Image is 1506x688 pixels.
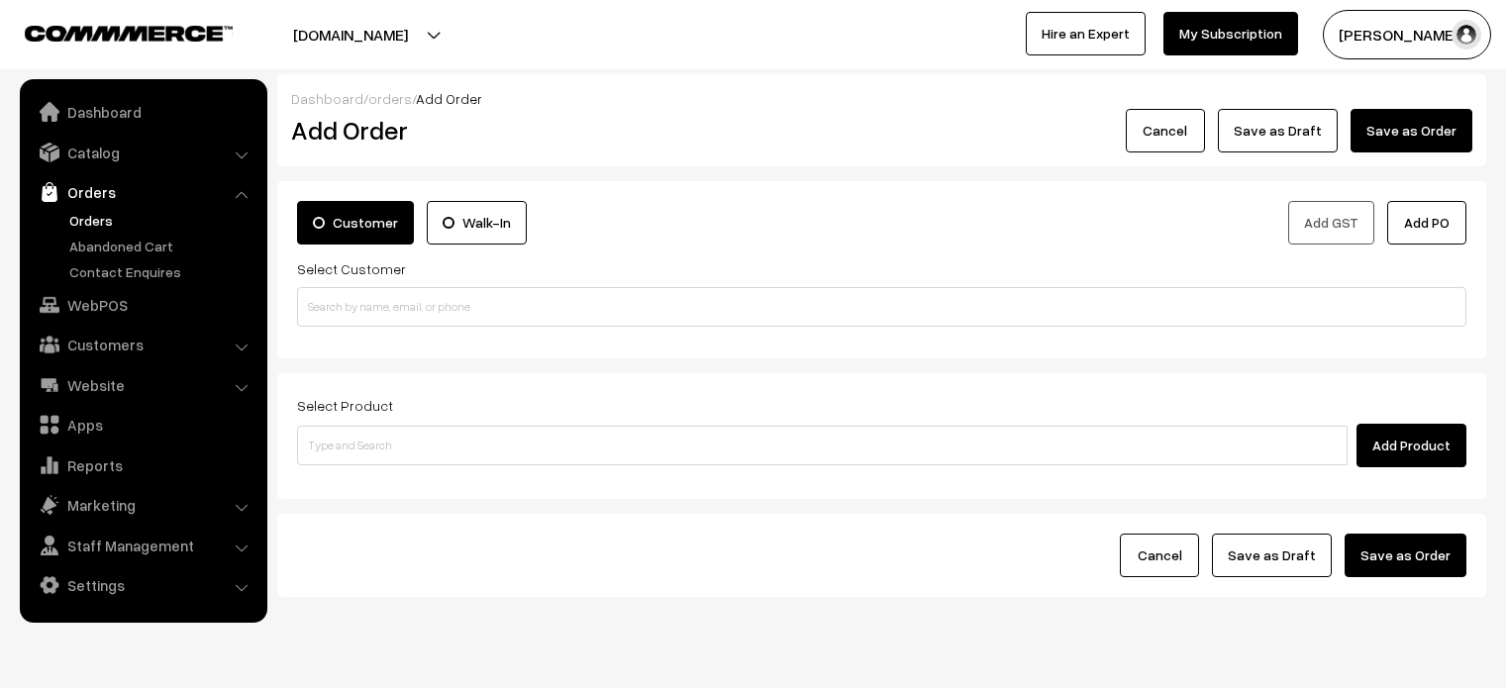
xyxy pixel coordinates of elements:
button: Save as Draft [1212,534,1332,577]
a: Staff Management [25,528,260,563]
label: Select Product [297,395,393,416]
a: Contact Enquires [64,261,260,282]
button: Save as Draft [1218,109,1338,152]
button: Add GST [1288,201,1374,245]
button: Cancel [1126,109,1205,152]
label: Select Customer [297,258,406,279]
a: Hire an Expert [1026,12,1146,55]
button: Cancel [1120,534,1199,577]
input: Search by name, email, or phone [297,287,1466,327]
button: [DOMAIN_NAME] [224,10,477,59]
a: Settings [25,567,260,603]
a: Reports [25,447,260,483]
a: Orders [25,174,260,210]
input: Type and Search [297,426,1348,465]
label: Walk-In [427,201,527,245]
button: Add Product [1356,424,1466,467]
a: Apps [25,407,260,442]
div: / / [291,88,1472,109]
a: Customers [25,327,260,362]
img: COMMMERCE [25,26,233,41]
a: Orders [64,210,260,231]
a: Dashboard [291,90,363,107]
span: Add Order [416,90,482,107]
a: Abandoned Cart [64,236,260,256]
a: Catalog [25,135,260,170]
a: WebPOS [25,287,260,323]
a: COMMMERCE [25,20,198,44]
a: Dashboard [25,94,260,130]
label: Customer [297,201,414,245]
button: [PERSON_NAME] [1323,10,1491,59]
button: Save as Order [1351,109,1472,152]
button: Add PO [1387,201,1466,245]
a: orders [368,90,412,107]
a: My Subscription [1163,12,1298,55]
img: user [1452,20,1481,49]
a: Marketing [25,487,260,523]
a: Website [25,367,260,403]
button: Save as Order [1345,534,1466,577]
h2: Add Order [291,115,665,146]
